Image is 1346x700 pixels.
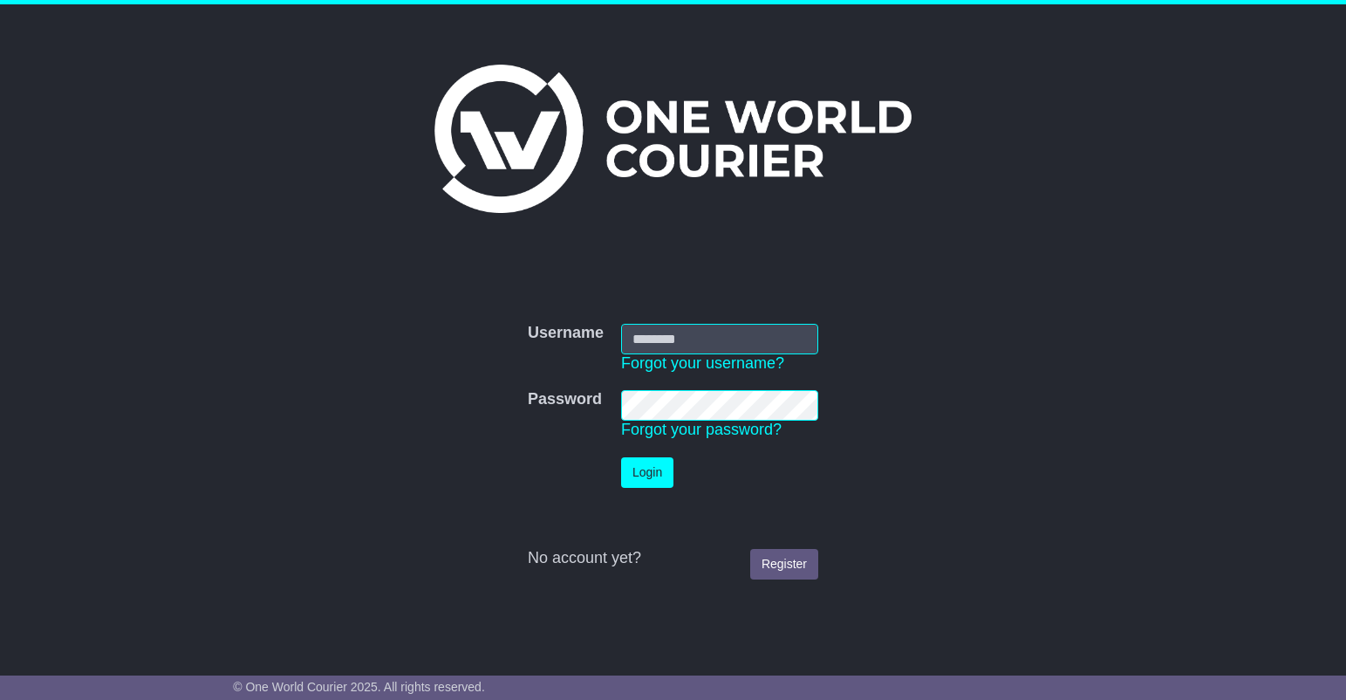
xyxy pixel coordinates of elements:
[528,549,818,568] div: No account yet?
[528,324,604,343] label: Username
[621,354,784,372] a: Forgot your username?
[528,390,602,409] label: Password
[621,421,782,438] a: Forgot your password?
[434,65,911,213] img: One World
[750,549,818,580] a: Register
[621,457,673,488] button: Login
[233,680,485,694] span: © One World Courier 2025. All rights reserved.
